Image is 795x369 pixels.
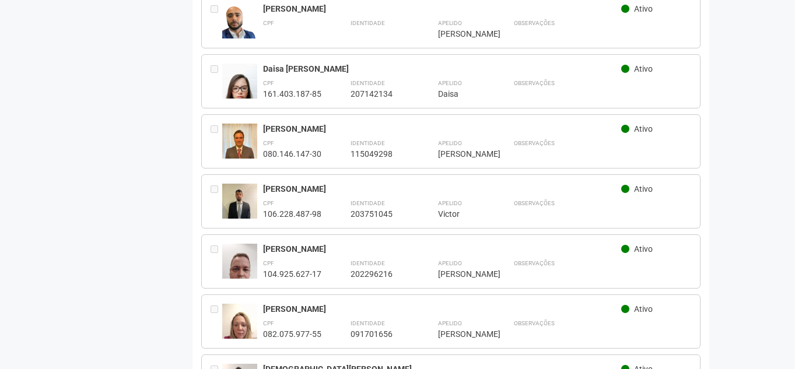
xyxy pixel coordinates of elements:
[263,64,622,74] div: Daisa [PERSON_NAME]
[634,304,653,314] span: Ativo
[634,184,653,194] span: Ativo
[263,3,622,14] div: [PERSON_NAME]
[263,184,622,194] div: [PERSON_NAME]
[438,329,485,339] div: [PERSON_NAME]
[514,260,555,266] strong: Observações
[263,329,321,339] div: 082.075.977-55
[211,304,222,339] div: Entre em contato com a Aministração para solicitar o cancelamento ou 2a via
[438,80,462,86] strong: Apelido
[263,320,274,326] strong: CPF
[351,200,385,206] strong: Identidade
[263,20,274,26] strong: CPF
[263,80,274,86] strong: CPF
[211,124,222,159] div: Entre em contato com a Aministração para solicitar o cancelamento ou 2a via
[514,200,555,206] strong: Observações
[351,149,409,159] div: 115049298
[438,200,462,206] strong: Apelido
[263,269,321,279] div: 104.925.627-17
[211,244,222,279] div: Entre em contato com a Aministração para solicitar o cancelamento ou 2a via
[222,244,257,306] img: user.jpg
[634,124,653,133] span: Ativo
[222,124,257,170] img: user.jpg
[634,4,653,13] span: Ativo
[263,244,622,254] div: [PERSON_NAME]
[351,260,385,266] strong: Identidade
[211,3,222,39] div: Entre em contato com a Aministração para solicitar o cancelamento ou 2a via
[351,89,409,99] div: 207142134
[438,29,485,39] div: [PERSON_NAME]
[438,140,462,146] strong: Apelido
[438,89,485,99] div: Daisa
[351,20,385,26] strong: Identidade
[222,184,257,224] img: user.jpg
[351,140,385,146] strong: Identidade
[263,89,321,99] div: 161.403.187-85
[634,244,653,254] span: Ativo
[351,320,385,326] strong: Identidade
[438,20,462,26] strong: Apelido
[263,209,321,219] div: 106.228.487-98
[514,320,555,326] strong: Observações
[351,80,385,86] strong: Identidade
[438,320,462,326] strong: Apelido
[514,20,555,26] strong: Observações
[438,269,485,279] div: [PERSON_NAME]
[438,209,485,219] div: Victor
[222,304,257,350] img: user.jpg
[351,329,409,339] div: 091701656
[263,260,274,266] strong: CPF
[263,140,274,146] strong: CPF
[263,149,321,159] div: 080.146.147-30
[438,260,462,266] strong: Apelido
[514,140,555,146] strong: Observações
[263,124,622,134] div: [PERSON_NAME]
[222,64,257,139] img: user.jpg
[263,304,622,314] div: [PERSON_NAME]
[438,149,485,159] div: [PERSON_NAME]
[351,209,409,219] div: 203751045
[351,269,409,279] div: 202296216
[211,64,222,99] div: Entre em contato com a Aministração para solicitar o cancelamento ou 2a via
[514,80,555,86] strong: Observações
[263,200,274,206] strong: CPF
[634,64,653,73] span: Ativo
[222,3,257,54] img: user.jpg
[211,184,222,219] div: Entre em contato com a Aministração para solicitar o cancelamento ou 2a via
